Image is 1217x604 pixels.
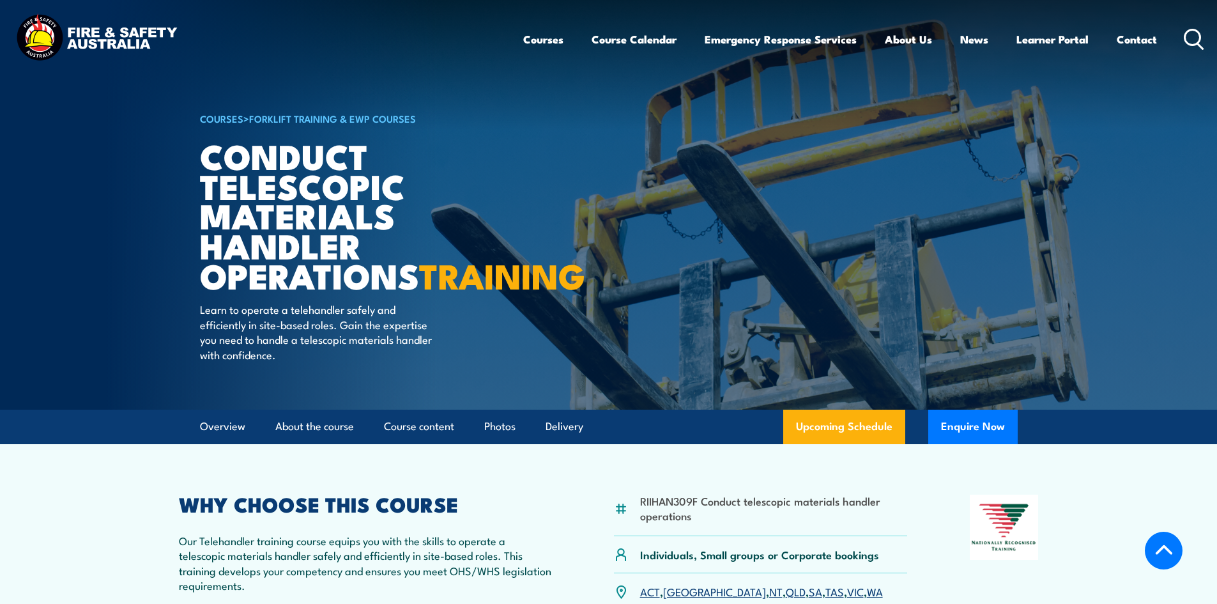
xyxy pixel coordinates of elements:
a: Course content [384,410,454,444]
a: Contact [1117,22,1157,56]
a: Upcoming Schedule [783,410,905,444]
a: News [960,22,988,56]
a: Course Calendar [592,22,677,56]
a: QLD [786,584,806,599]
p: Individuals, Small groups or Corporate bookings [640,547,879,562]
a: ACT [640,584,660,599]
h6: > [200,111,516,126]
a: Overview [200,410,245,444]
a: VIC [847,584,864,599]
a: SA [809,584,822,599]
a: Photos [484,410,516,444]
p: , , , , , , , [640,584,883,599]
a: Courses [523,22,563,56]
a: COURSES [200,111,243,125]
a: Forklift Training & EWP Courses [249,111,416,125]
a: [GEOGRAPHIC_DATA] [663,584,766,599]
a: WA [867,584,883,599]
p: Learn to operate a telehandler safely and efficiently in site-based roles. Gain the expertise you... [200,302,433,362]
img: Nationally Recognised Training logo. [970,495,1039,560]
strong: TRAINING [419,248,585,301]
a: About the course [275,410,354,444]
a: Delivery [546,410,583,444]
a: Emergency Response Services [705,22,857,56]
h1: Conduct Telescopic Materials Handler Operations [200,141,516,290]
a: TAS [825,584,844,599]
li: RIIHAN309F Conduct telescopic materials handler operations [640,493,908,523]
h2: WHY CHOOSE THIS COURSE [179,495,552,513]
button: Enquire Now [928,410,1018,444]
a: Learner Portal [1016,22,1089,56]
a: NT [769,584,783,599]
p: Our Telehandler training course equips you with the skills to operate a telescopic materials hand... [179,533,552,593]
a: About Us [885,22,932,56]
